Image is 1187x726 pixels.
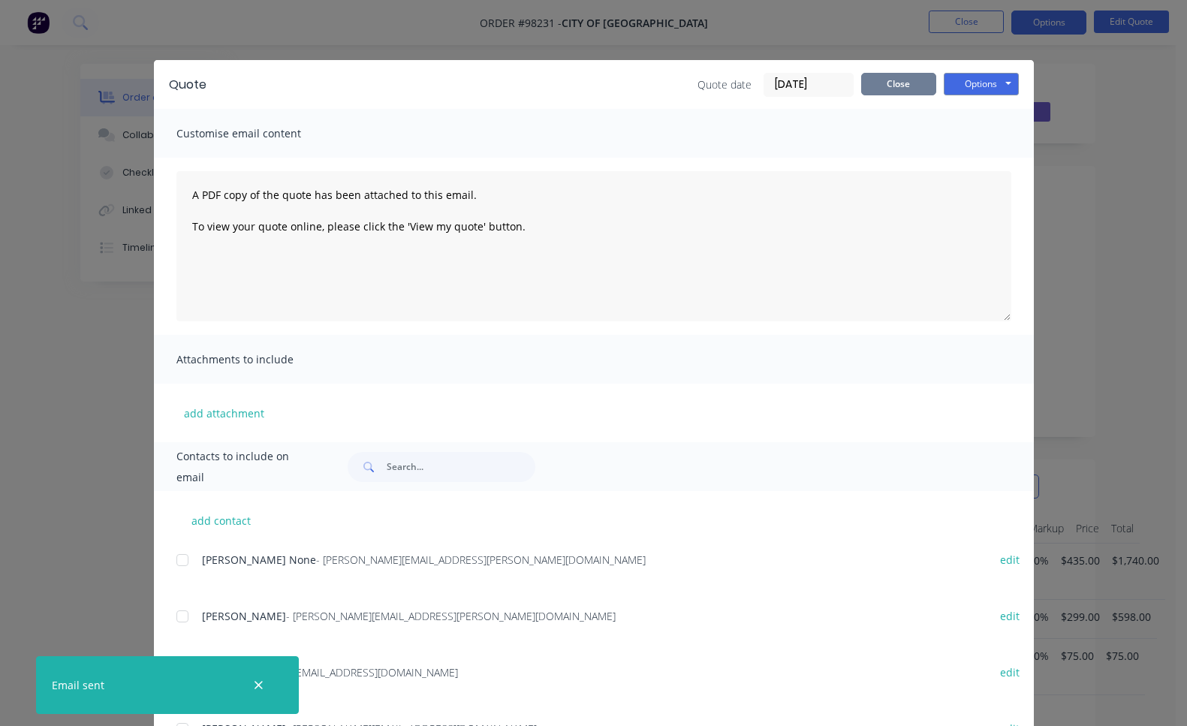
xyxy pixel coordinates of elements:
[176,402,272,424] button: add attachment
[991,550,1029,570] button: edit
[991,662,1029,682] button: edit
[202,609,286,623] span: [PERSON_NAME]
[316,553,646,567] span: - [PERSON_NAME][EMAIL_ADDRESS][PERSON_NAME][DOMAIN_NAME]
[991,606,1029,626] button: edit
[387,452,535,482] input: Search...
[286,665,458,679] span: - [EMAIL_ADDRESS][DOMAIN_NAME]
[202,553,316,567] span: [PERSON_NAME] None
[176,509,267,532] button: add contact
[176,123,342,144] span: Customise email content
[176,349,342,370] span: Attachments to include
[176,171,1011,321] textarea: A PDF copy of the quote has been attached to this email. To view your quote online, please click ...
[176,446,311,488] span: Contacts to include on email
[697,77,752,92] span: Quote date
[944,73,1019,95] button: Options
[286,609,616,623] span: - [PERSON_NAME][EMAIL_ADDRESS][PERSON_NAME][DOMAIN_NAME]
[52,677,104,693] div: Email sent
[861,73,936,95] button: Close
[169,76,206,94] div: Quote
